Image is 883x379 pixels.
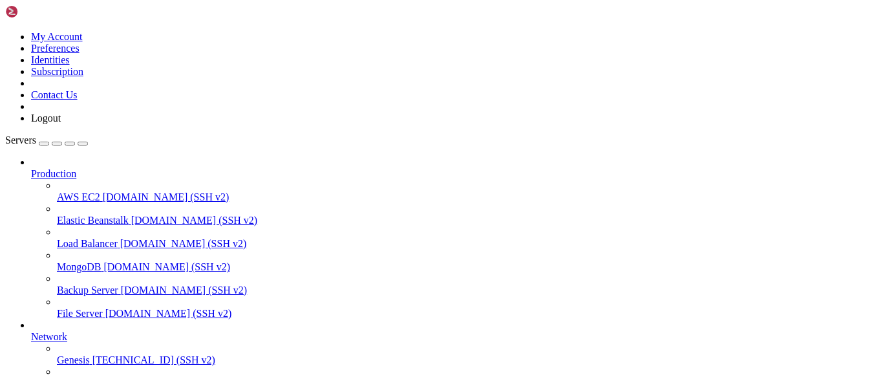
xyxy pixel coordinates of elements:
span: [DOMAIN_NAME] (SSH v2) [131,215,258,226]
span: [DOMAIN_NAME] (SSH v2) [103,261,230,272]
span: AWS EC2 [57,191,100,202]
a: Contact Us [31,89,78,100]
li: Backup Server [DOMAIN_NAME] (SSH v2) [57,273,878,296]
span: MongoDB [57,261,101,272]
li: Load Balancer [DOMAIN_NAME] (SSH v2) [57,226,878,250]
a: Production [31,168,878,180]
a: Load Balancer [DOMAIN_NAME] (SSH v2) [57,238,878,250]
li: Elastic Beanstalk [DOMAIN_NAME] (SSH v2) [57,203,878,226]
span: Servers [5,135,36,146]
a: Genesis [TECHNICAL_ID] (SSH v2) [57,354,878,366]
a: Elastic Beanstalk [DOMAIN_NAME] (SSH v2) [57,215,878,226]
span: Production [31,168,76,179]
a: Servers [5,135,88,146]
li: MongoDB [DOMAIN_NAME] (SSH v2) [57,250,878,273]
a: Logout [31,113,61,124]
span: Elastic Beanstalk [57,215,129,226]
a: Backup Server [DOMAIN_NAME] (SSH v2) [57,285,878,296]
a: Preferences [31,43,80,54]
span: Backup Server [57,285,118,296]
span: [DOMAIN_NAME] (SSH v2) [120,238,247,249]
li: Genesis [TECHNICAL_ID] (SSH v2) [57,343,878,366]
a: MongoDB [DOMAIN_NAME] (SSH v2) [57,261,878,273]
span: [DOMAIN_NAME] (SSH v2) [121,285,248,296]
li: AWS EC2 [DOMAIN_NAME] (SSH v2) [57,180,878,203]
span: [DOMAIN_NAME] (SSH v2) [105,308,232,319]
a: Network [31,331,878,343]
img: Shellngn [5,5,80,18]
span: [DOMAIN_NAME] (SSH v2) [103,191,229,202]
span: [TECHNICAL_ID] (SSH v2) [92,354,215,365]
li: Production [31,157,878,319]
a: AWS EC2 [DOMAIN_NAME] (SSH v2) [57,191,878,203]
a: Identities [31,54,70,65]
a: Subscription [31,66,83,77]
span: File Server [57,308,103,319]
li: File Server [DOMAIN_NAME] (SSH v2) [57,296,878,319]
a: File Server [DOMAIN_NAME] (SSH v2) [57,308,878,319]
span: Load Balancer [57,238,118,249]
span: Network [31,331,67,342]
a: My Account [31,31,83,42]
span: Genesis [57,354,90,365]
